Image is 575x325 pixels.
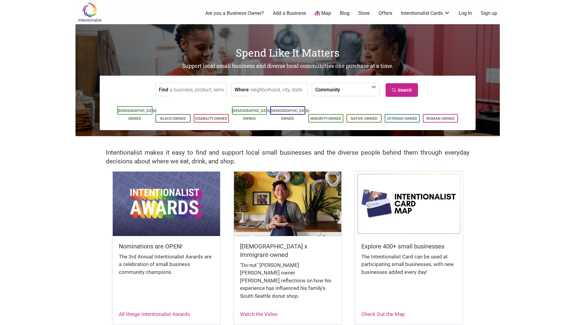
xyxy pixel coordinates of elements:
a: [DEMOGRAPHIC_DATA]-Owned [118,109,157,121]
a: All things Intentionalist Awards [119,311,190,317]
h5: Nominations are OPEN! [119,242,214,251]
a: Minority-Owned [310,117,341,121]
a: Log In [459,10,472,17]
a: Are you a Business Owner? [205,10,264,17]
a: Search [386,83,418,97]
a: Veteran-Owned [387,117,417,121]
a: Black-Owned [160,117,186,121]
a: Sign up [481,10,497,17]
a: Map [315,10,331,17]
img: King Donuts - Hong Chhuor [234,172,341,236]
img: Intentionalist Awards [113,172,220,236]
div: "Do-nut" [PERSON_NAME] [PERSON_NAME] owner [PERSON_NAME] reflections on how his experience has in... [240,261,335,306]
label: Find [159,83,168,96]
h5: [DEMOGRAPHIC_DATA] x Immigrant-owned [240,242,335,259]
input: neighborhood, city, state [250,83,306,97]
a: Store [358,10,370,17]
label: Where [235,83,249,96]
a: Offers [379,10,392,17]
a: [DEMOGRAPHIC_DATA]-Owned [271,109,310,121]
a: Native-Owned [351,117,377,121]
div: The 3rd Annual Intentionalist Awards are a celebration of small business community champions. [119,253,214,282]
a: Disability-Owned [195,117,227,121]
input: a business, product, service [170,83,225,97]
a: Blog [340,10,349,17]
h1: Spend Like It Matters [75,45,500,60]
h2: Intentionalist makes it easy to find and support local small businesses and the diverse people be... [106,148,470,166]
a: [DEMOGRAPHIC_DATA]-Owned [232,109,272,121]
a: Intentionalist Cards [401,10,450,17]
div: The Intentionalist Card can be used at participating small businesses, with new businesses added ... [361,253,456,282]
img: Intentionalist Card Map [355,172,463,236]
h5: Explore 400+ small businesses [361,242,456,251]
h2: Support local small business and diverse local communities one purchase at a time. [75,62,500,70]
a: Watch the Video [240,311,278,317]
label: Community [315,83,340,96]
img: Intentionalist [75,2,104,22]
a: Add a Business [273,10,306,17]
a: Check Out the Map [361,311,405,317]
a: Woman-Owned [426,117,455,121]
